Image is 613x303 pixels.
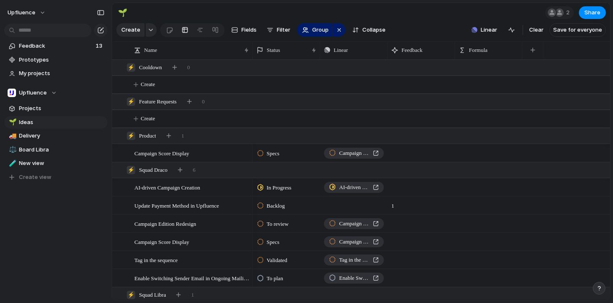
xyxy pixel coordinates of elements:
[116,6,129,19] button: 🌱
[267,46,280,54] span: Status
[141,114,155,123] span: Create
[324,273,384,284] a: Enable Switching Sender Email in Ongoing Mailings
[118,7,127,18] div: 🌱
[4,143,107,156] a: ⚖️Board Libra
[529,26,543,34] span: Clear
[362,26,385,34] span: Collapse
[127,97,135,106] div: ⚡
[584,8,600,17] span: Share
[339,274,369,282] span: Enable Switching Sender Email in Ongoing Mailings
[324,182,384,193] a: AI-driven Campaign Creation
[19,159,104,168] span: New view
[334,46,348,54] span: Linear
[263,23,294,37] button: Filter
[19,42,93,50] span: Feedback
[297,23,333,37] button: Group
[181,132,184,140] span: 1
[19,146,104,154] span: Board Libra
[4,116,107,129] a: 🌱Ideas
[549,23,606,37] button: Save for everyone
[139,63,162,72] span: Cooldown
[267,274,283,283] span: To plan
[469,46,487,54] span: Formula
[526,23,547,37] button: Clear
[127,63,135,72] div: ⚡
[481,26,497,34] span: Linear
[134,273,250,283] span: Enable Switching Sender Email in Ongoing Mailings
[8,8,35,17] span: Upfluence
[139,132,156,140] span: Product
[9,117,15,127] div: 🌱
[134,200,219,210] span: Update Payment Method in Upfluence
[312,26,329,34] span: Group
[4,6,50,19] button: Upfluence
[96,42,104,50] span: 13
[339,256,369,264] span: Tag in the sequence
[19,69,104,78] span: My projects
[4,171,107,184] button: Create view
[324,148,384,159] a: Campaign Score Display
[9,159,15,168] div: 🧪
[267,202,285,210] span: Backlog
[19,89,47,97] span: Upfluence
[134,219,196,228] span: Campaign Edition Redesign
[4,54,107,66] a: Prototypes
[139,291,166,299] span: Squad Libra
[553,26,602,34] span: Save for everyone
[388,197,398,210] span: 1
[4,87,107,99] button: Upfluence
[349,23,389,37] button: Collapse
[4,130,107,142] a: 🚚Delivery
[267,184,292,192] span: In Progress
[468,24,501,36] button: Linear
[241,26,257,34] span: Fields
[116,23,145,37] button: Create
[339,183,369,192] span: AI-driven Campaign Creation
[267,149,279,158] span: Specs
[339,149,369,157] span: Campaign Score Display
[139,97,177,106] span: Feature Requests
[267,220,289,228] span: To review
[324,236,384,247] a: Campaign Score Display
[193,166,196,174] span: 6
[228,23,260,37] button: Fields
[134,255,178,265] span: Tag in the sequence
[134,148,189,158] span: Campaign Score Display
[8,132,16,140] button: 🚚
[339,219,369,228] span: Campaign Edition Redesign
[8,118,16,127] button: 🌱
[324,218,384,229] a: Campaign Edition Redesign
[144,46,157,54] span: Name
[324,254,384,265] a: Tag in the sequence
[579,6,606,19] button: Share
[19,118,104,127] span: Ideas
[19,104,104,113] span: Projects
[19,173,51,181] span: Create view
[9,131,15,141] div: 🚚
[127,132,135,140] div: ⚡
[191,291,194,299] span: 1
[187,63,190,72] span: 0
[202,97,205,106] span: 0
[4,157,107,170] a: 🧪New view
[4,102,107,115] a: Projects
[267,238,279,246] span: Specs
[9,145,15,154] div: ⚖️
[127,166,135,174] div: ⚡
[139,166,168,174] span: Squad Draco
[134,237,189,246] span: Campaign Score Display
[127,291,135,299] div: ⚡
[339,238,369,246] span: Campaign Score Display
[4,67,107,80] a: My projects
[19,132,104,140] span: Delivery
[134,182,200,192] span: AI-driven Campaign Creation
[141,80,155,89] span: Create
[8,159,16,168] button: 🧪
[4,40,107,52] a: Feedback13
[566,8,572,17] span: 2
[19,56,104,64] span: Prototypes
